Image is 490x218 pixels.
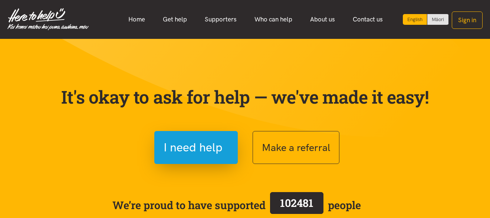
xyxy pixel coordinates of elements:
[253,131,339,164] button: Make a referral
[301,11,344,27] a: About us
[403,14,449,25] div: Language toggle
[7,8,89,30] img: Home
[280,196,313,210] span: 102481
[154,131,238,164] button: I need help
[452,11,483,29] button: Sign in
[246,11,301,27] a: Who can help
[60,86,431,108] p: It's okay to ask for help — we've made it easy!
[119,11,154,27] a: Home
[344,11,392,27] a: Contact us
[427,14,448,25] a: Switch to Te Reo Māori
[403,14,427,25] div: Current language
[196,11,246,27] a: Supporters
[164,138,223,157] span: I need help
[154,11,196,27] a: Get help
